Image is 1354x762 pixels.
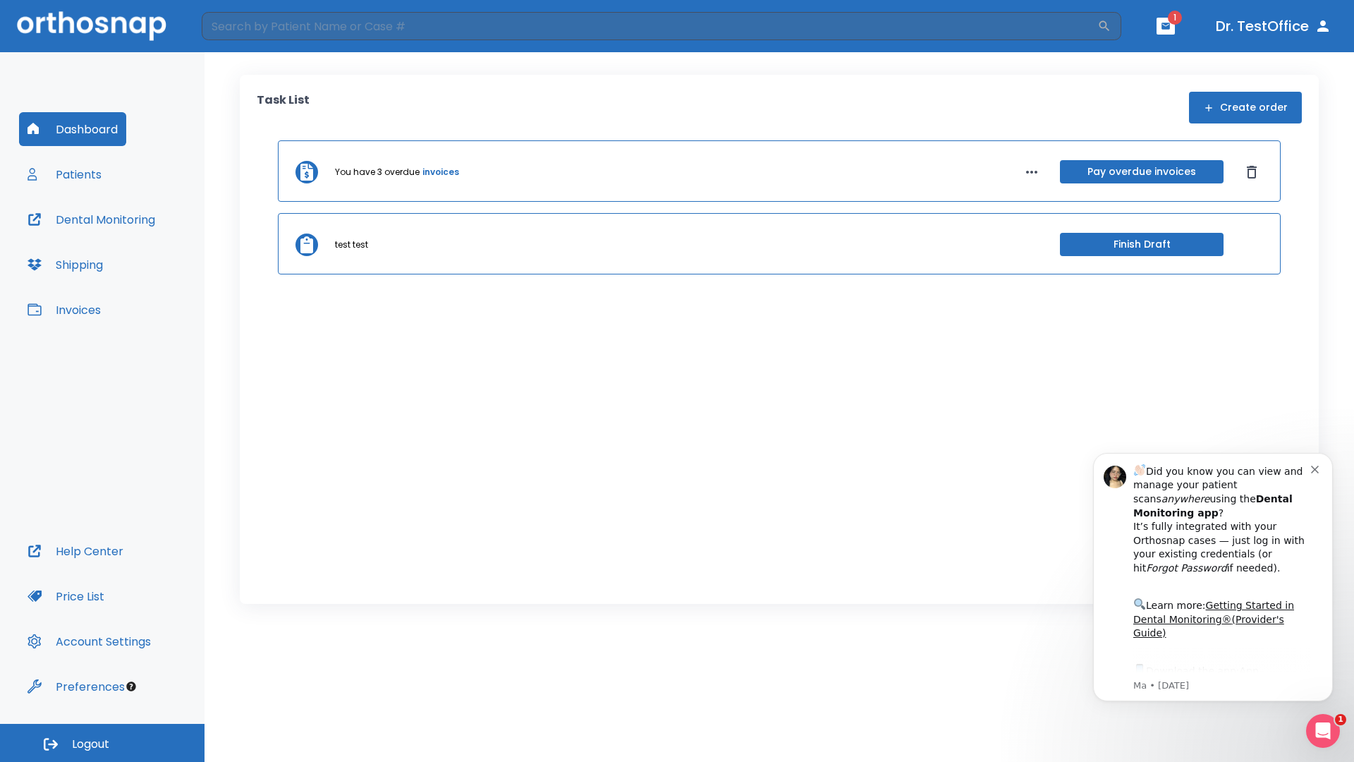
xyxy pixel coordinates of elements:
[1060,160,1224,183] button: Pay overdue invoices
[1240,161,1263,183] button: Dismiss
[1168,11,1182,25] span: 1
[19,670,133,703] button: Preferences
[1072,435,1354,755] iframe: Intercom notifications message
[19,157,110,191] button: Patients
[1306,714,1340,748] iframe: Intercom live chat
[19,248,111,282] button: Shipping
[19,579,113,613] button: Price List
[1189,92,1302,123] button: Create order
[335,238,368,251] p: test test
[19,534,132,568] button: Help Center
[422,166,459,179] a: invoices
[19,293,109,327] button: Invoices
[1335,714,1346,725] span: 1
[125,680,138,693] div: Tooltip anchor
[1060,233,1224,256] button: Finish Draft
[257,92,310,123] p: Task List
[19,112,126,146] button: Dashboard
[19,202,164,236] button: Dental Monitoring
[335,166,420,179] p: You have 3 overdue
[72,737,109,752] span: Logout
[1210,13,1337,39] button: Dr. TestOffice
[19,624,159,658] button: Account Settings
[17,11,166,40] img: Orthosnap
[202,12,1097,40] input: Search by Patient Name or Case #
